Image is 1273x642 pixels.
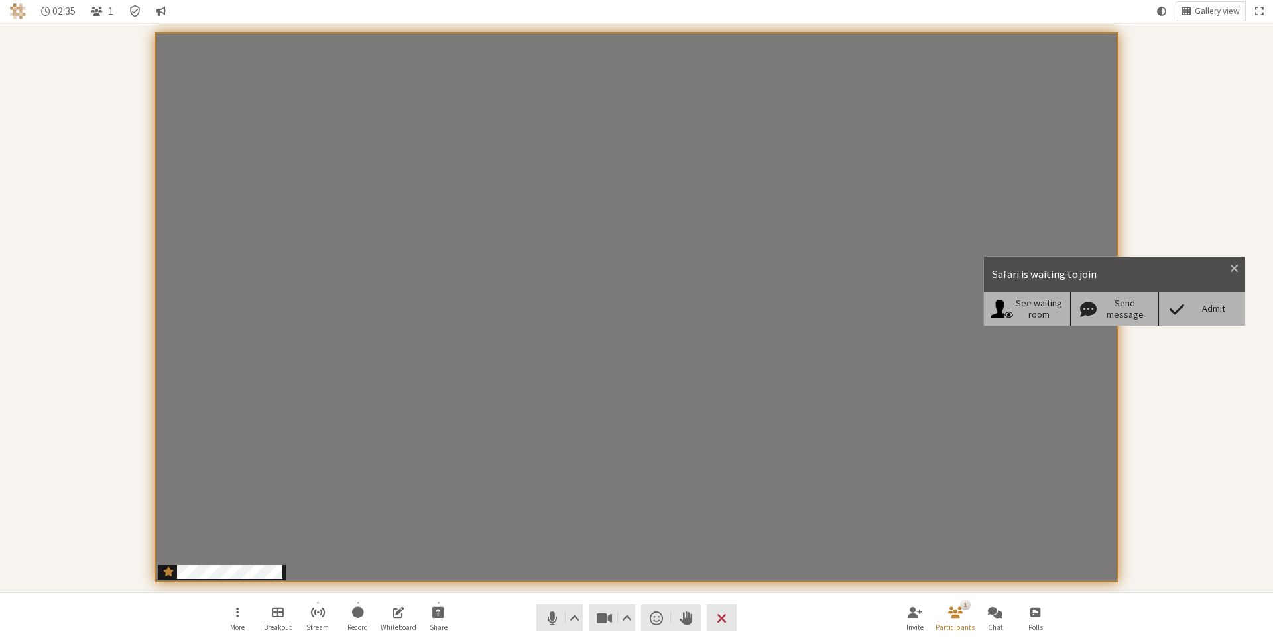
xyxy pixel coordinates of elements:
[1099,298,1152,320] div: Send message
[430,623,448,631] span: Share
[936,623,975,631] span: Participants
[52,5,76,17] span: 02:35
[536,604,583,631] button: Mute (⌘+Shift+A)
[306,623,329,631] span: Stream
[10,3,26,19] img: Iotum
[589,604,635,631] button: Stop video (⌘+Shift+V)
[420,600,457,636] button: Start sharing
[641,604,671,631] button: Send a reaction
[219,600,256,636] button: Open menu
[264,623,292,631] span: Breakout
[381,623,416,631] span: Whiteboard
[1250,2,1268,21] button: Fullscreen
[380,600,417,636] button: Open shared whiteboard
[259,600,296,636] button: Manage Breakout Rooms
[1188,303,1239,314] div: Admit
[86,2,119,21] button: Open participant list
[960,599,970,610] div: 1
[108,5,113,17] span: 1
[1176,2,1245,21] button: Change layout
[339,600,377,636] button: Start recording
[566,604,582,631] button: Audio settings
[36,2,82,21] div: Timer
[1195,7,1240,17] span: Gallery view
[1028,623,1043,631] span: Polls
[991,300,1013,318] img: See waiting room
[671,604,701,631] button: Raise hand
[1013,298,1064,320] div: See waiting room
[230,623,245,631] span: More
[1230,259,1239,278] button: Close modal
[123,2,147,21] div: Meeting details Encryption enabled
[151,2,171,21] button: Conversation
[988,623,1003,631] span: Chat
[707,604,737,631] button: End or leave meeting
[977,600,1014,636] button: Open chat
[347,623,368,631] span: Record
[991,266,1222,283] div: Safari is waiting to join
[1152,2,1172,21] button: Using system theme
[1017,600,1054,636] button: Open poll
[299,600,336,636] button: Start streaming
[906,623,924,631] span: Invite
[896,600,934,636] button: Invite participants (⌘+Shift+I)
[619,604,635,631] button: Video setting
[937,600,974,636] button: Open participant list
